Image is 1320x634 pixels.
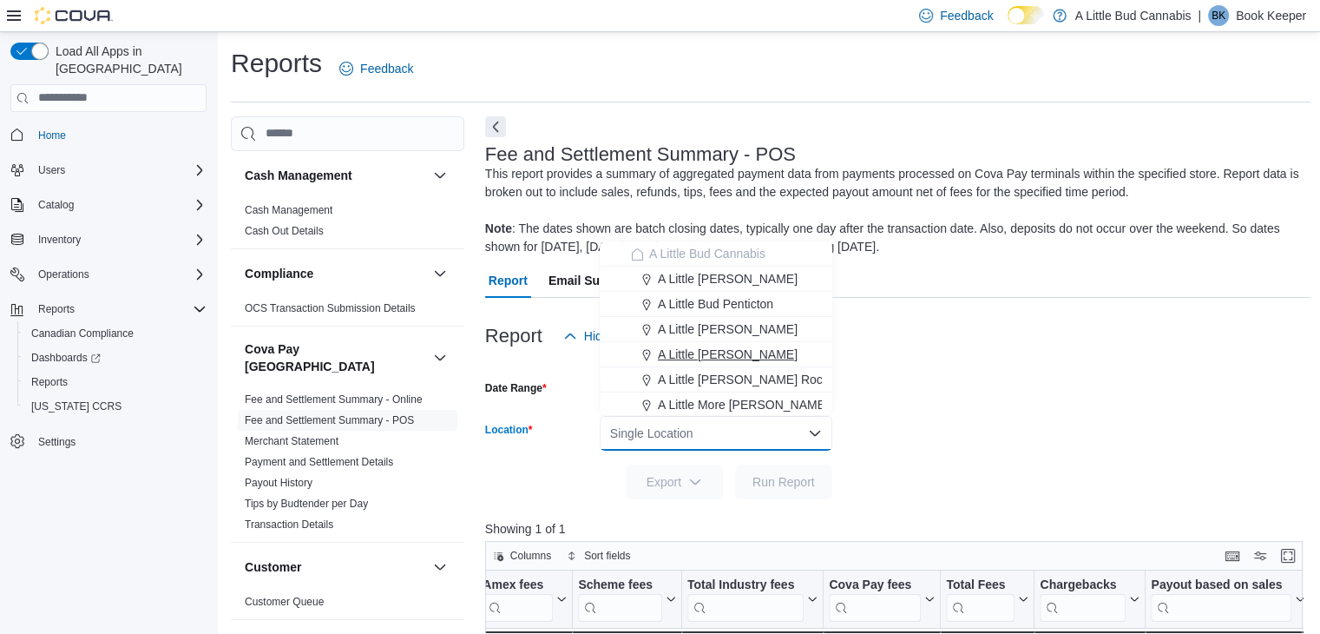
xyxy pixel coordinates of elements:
[231,298,464,326] div: Compliance
[31,160,72,181] button: Users
[556,319,682,353] button: Hide Parameters
[31,124,207,146] span: Home
[658,295,773,313] span: A Little Bud Penticton
[245,518,333,532] span: Transaction Details
[24,323,207,344] span: Canadian Compliance
[245,498,368,510] a: Tips by Budtender per Day
[946,577,1015,593] div: Total Fees
[24,372,75,393] a: Reports
[245,393,423,406] span: Fee and Settlement Summary - Online
[17,394,213,419] button: [US_STATE] CCRS
[658,396,829,413] span: A Little More [PERSON_NAME]
[658,371,829,388] span: A Little [PERSON_NAME] Rock
[808,426,822,440] button: Close list of options
[658,346,798,363] span: A Little [PERSON_NAME]
[600,342,832,367] button: A Little [PERSON_NAME]
[483,577,567,621] button: Amex fees
[245,558,301,576] h3: Customer
[245,435,338,447] a: Merchant Statement
[485,520,1311,538] p: Showing 1 of 1
[636,465,713,499] span: Export
[245,413,414,427] span: Fee and Settlement Summary - POS
[430,263,450,284] button: Compliance
[31,351,101,365] span: Dashboards
[940,7,993,24] span: Feedback
[245,225,324,237] a: Cash Out Details
[31,299,207,320] span: Reports
[31,195,81,215] button: Catalog
[31,195,207,215] span: Catalog
[245,340,426,375] h3: Cova Pay [GEOGRAPHIC_DATA]
[485,423,533,437] label: Location
[231,46,322,81] h1: Reports
[24,323,141,344] a: Canadian Compliance
[1277,545,1298,566] button: Enter fullscreen
[245,476,312,490] span: Payout History
[1222,545,1243,566] button: Keyboard shortcuts
[486,545,558,566] button: Columns
[658,320,798,338] span: A Little [PERSON_NAME]
[1212,5,1225,26] span: BK
[245,518,333,531] a: Transaction Details
[31,229,88,250] button: Inventory
[38,163,65,177] span: Users
[1040,577,1126,621] div: Chargebacks
[560,545,637,566] button: Sort fields
[626,465,723,499] button: Export
[829,577,921,621] div: Cova Pay fees
[752,473,815,491] span: Run Report
[600,317,832,342] button: A Little [PERSON_NAME]
[483,577,553,593] div: Amex fees
[17,346,213,370] a: Dashboards
[31,160,207,181] span: Users
[31,400,121,413] span: [US_STATE] CCRS
[245,477,312,489] a: Payout History
[829,577,921,593] div: Cova Pay fees
[245,204,332,216] a: Cash Management
[31,125,73,146] a: Home
[3,297,213,321] button: Reports
[600,292,832,317] button: A Little Bud Penticton
[485,144,796,165] h3: Fee and Settlement Summary - POS
[245,167,352,184] h3: Cash Management
[578,577,662,593] div: Scheme fees
[31,431,207,452] span: Settings
[245,203,332,217] span: Cash Management
[31,299,82,320] button: Reports
[3,228,213,252] button: Inventory
[483,577,553,621] div: Amex fees
[658,270,798,287] span: A Little [PERSON_NAME]
[38,267,89,281] span: Operations
[49,43,207,77] span: Load All Apps in [GEOGRAPHIC_DATA]
[1040,577,1126,593] div: Chargebacks
[24,347,108,368] a: Dashboards
[1250,545,1271,566] button: Display options
[245,302,416,314] a: OCS Transaction Submission Details
[649,245,765,262] span: A Little Bud Cannabis
[31,264,96,285] button: Operations
[24,396,128,417] a: [US_STATE] CCRS
[24,396,207,417] span: Washington CCRS
[245,456,393,468] a: Payment and Settlement Details
[600,393,832,418] button: A Little More [PERSON_NAME]
[1075,5,1192,26] p: A Little Bud Cannabis
[584,549,630,563] span: Sort fields
[687,577,804,593] div: Total Industry fees
[489,263,528,298] span: Report
[24,372,207,393] span: Reports
[24,347,207,368] span: Dashboards
[578,577,662,621] div: Scheme fees
[245,414,414,426] a: Fee and Settlement Summary - POS
[31,375,68,389] span: Reports
[31,264,207,285] span: Operations
[245,393,423,406] a: Fee and Settlement Summary - Online
[485,326,542,347] h3: Report
[3,158,213,182] button: Users
[38,435,76,449] span: Settings
[17,370,213,394] button: Reports
[245,167,426,184] button: Cash Management
[430,347,450,368] button: Cova Pay [GEOGRAPHIC_DATA]
[1008,6,1044,24] input: Dark Mode
[1040,577,1139,621] button: Chargebacks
